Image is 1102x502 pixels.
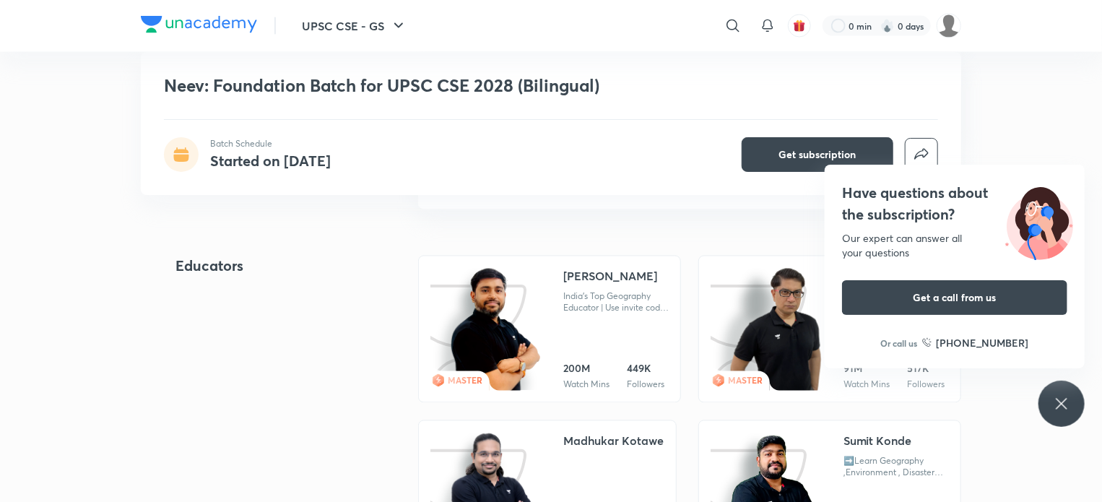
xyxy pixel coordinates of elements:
div: 449K [627,362,664,376]
h4: Started on [DATE] [210,151,331,170]
a: Company Logo [141,16,257,37]
img: icon [711,268,818,391]
img: avatar [793,20,806,33]
img: educator [451,268,541,393]
div: Watch Mins [843,379,890,391]
span: MASTER [448,375,482,386]
a: iconeducatorMASTER[PERSON_NAME]🔖Unlock Free content with Code: '[PERSON_NAME][DOMAIN_NAME]'91MWat... [698,256,961,403]
h1: Neev: Foundation Batch for UPSC CSE 2028 (Bilingual) [164,75,729,96]
h6: [PHONE_NUMBER] [937,335,1029,350]
div: ➡️Learn Geography ,Environment , Disaster Management & Current Affairs in simplified Manner with ... [843,456,949,479]
img: Vipul [937,14,961,38]
button: Get a call from us [842,280,1067,315]
img: educator [730,268,822,393]
div: Madhukar Kotawe [563,433,664,450]
img: Company Logo [141,16,257,33]
h4: Have questions about the subscription? [842,182,1067,225]
div: Our expert can answer all your questions [842,231,1067,260]
div: [PERSON_NAME] [563,268,657,285]
p: Or call us [881,337,918,350]
button: UPSC CSE - GS [293,12,416,40]
div: Watch Mins [563,379,609,391]
div: Followers [907,379,945,391]
a: [PHONE_NUMBER] [922,335,1029,350]
button: avatar [788,14,811,38]
button: Get subscription [742,137,893,172]
span: MASTER [728,375,763,386]
p: Batch Schedule [210,137,331,150]
a: iconeducatorMASTER[PERSON_NAME]India's Top Geography Educator | Use invite code - 'SGYT10' to Unl... [418,256,681,403]
img: ttu_illustration_new.svg [994,182,1085,260]
div: India's Top Geography Educator | Use invite code - 'SGYT10' to Unlock my Free Content | Explore t... [563,291,669,314]
div: 200M [563,362,609,376]
div: Sumit Konde [843,433,911,450]
div: 91M [843,362,890,376]
span: Get subscription [779,147,856,162]
div: Followers [627,379,664,391]
img: icon [430,268,538,391]
img: streak [880,19,895,33]
h4: Educators [175,256,372,277]
div: 517K [907,362,945,376]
